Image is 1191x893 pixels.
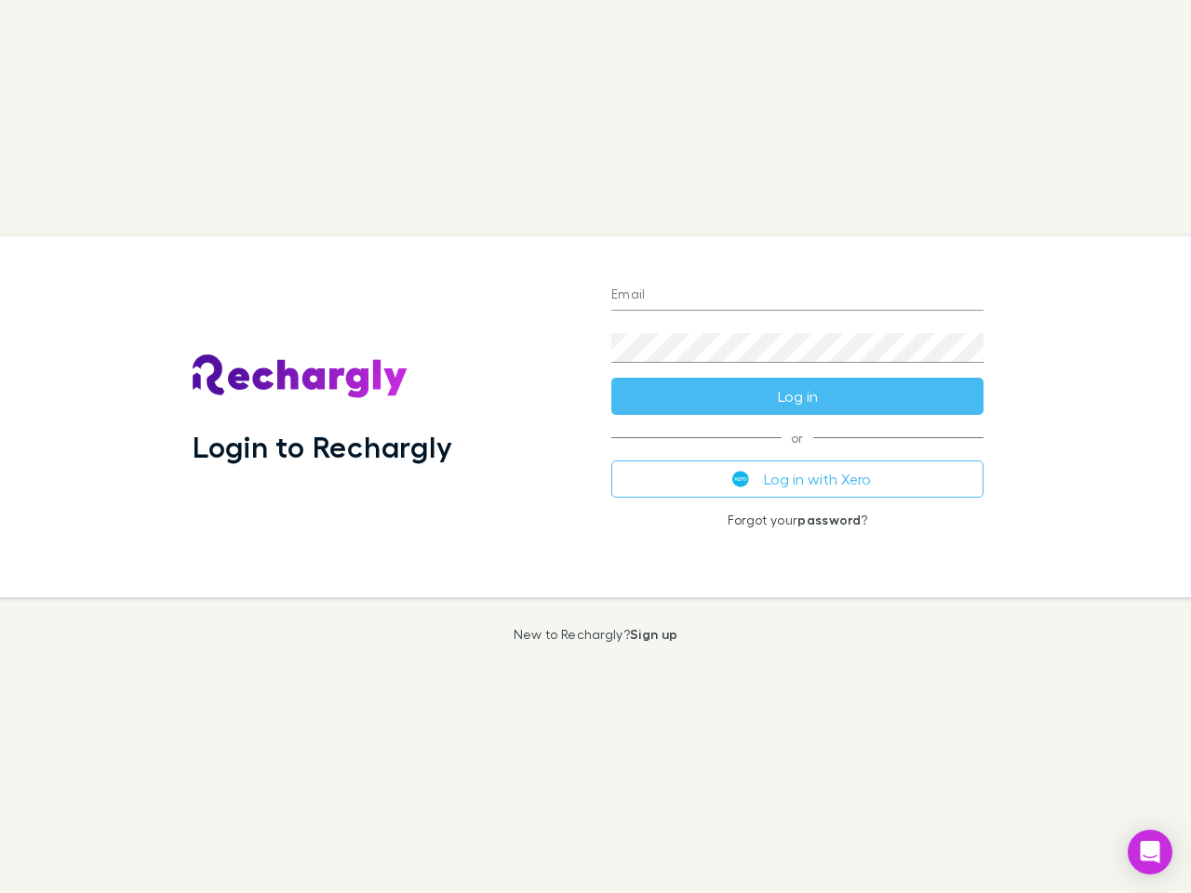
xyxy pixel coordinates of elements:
span: or [611,437,984,438]
div: Open Intercom Messenger [1128,830,1172,874]
button: Log in [611,378,984,415]
h1: Login to Rechargly [193,429,452,464]
a: Sign up [630,626,677,642]
img: Rechargly's Logo [193,354,408,399]
button: Log in with Xero [611,460,984,498]
img: Xero's logo [732,471,749,487]
p: New to Rechargly? [514,627,678,642]
p: Forgot your ? [611,513,984,527]
a: password [797,512,861,527]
